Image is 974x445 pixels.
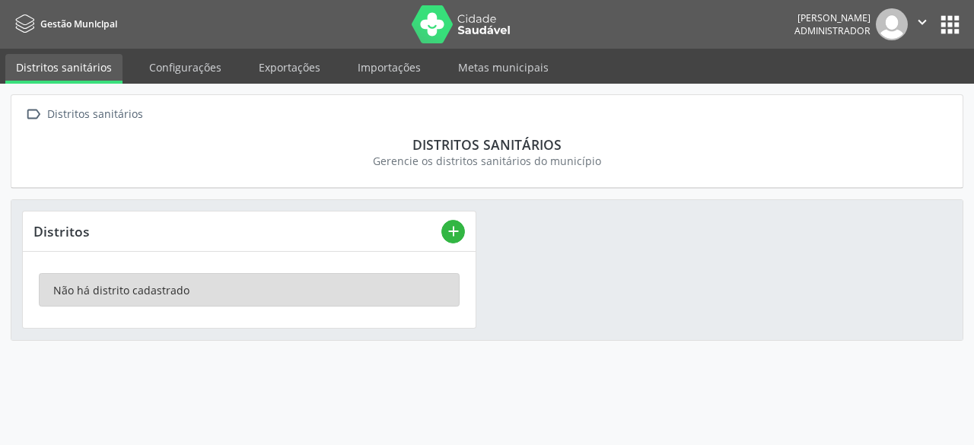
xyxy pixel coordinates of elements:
[22,103,44,126] i: 
[138,54,232,81] a: Configurações
[441,220,465,243] button: add
[22,103,145,126] a:  Distritos sanitários
[5,54,123,84] a: Distritos sanitários
[39,273,460,307] div: Não há distrito cadastrado
[914,14,931,30] i: 
[447,54,559,81] a: Metas municipais
[445,223,462,240] i: add
[44,103,145,126] div: Distritos sanitários
[33,153,941,169] div: Gerencie os distritos sanitários do município
[908,8,937,40] button: 
[33,136,941,153] div: Distritos sanitários
[40,17,117,30] span: Gestão Municipal
[794,11,871,24] div: [PERSON_NAME]
[33,223,441,240] div: Distritos
[876,8,908,40] img: img
[794,24,871,37] span: Administrador
[937,11,963,38] button: apps
[347,54,431,81] a: Importações
[248,54,331,81] a: Exportações
[11,11,117,37] a: Gestão Municipal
